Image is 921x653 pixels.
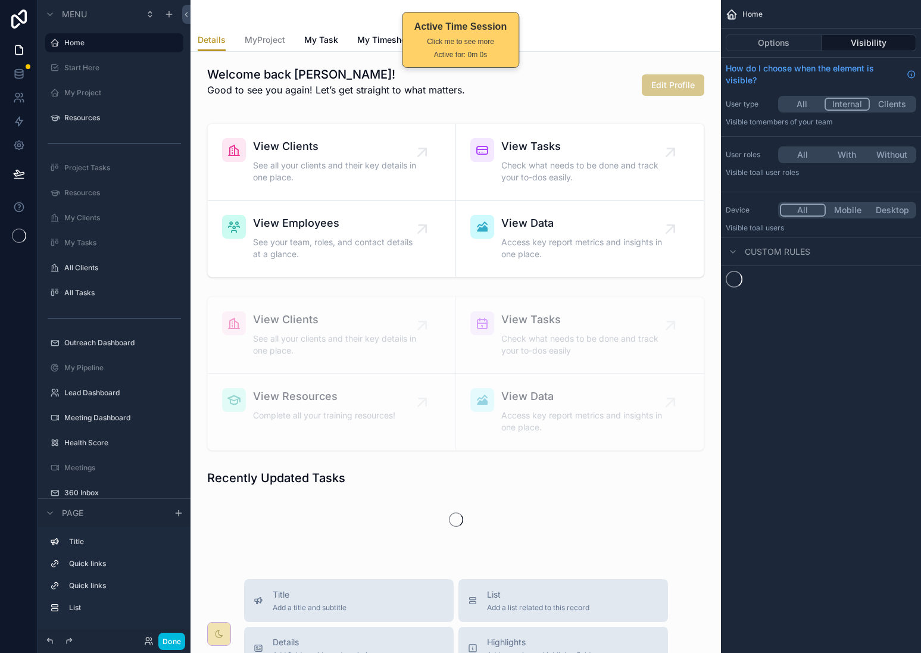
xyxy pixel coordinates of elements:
label: Project Tasks [64,163,176,173]
a: MyProject [245,29,285,53]
span: Details [198,34,226,46]
span: Add a title and subtitle [273,603,346,613]
button: Mobile [826,204,870,217]
button: Options [726,35,822,51]
div: Active for: 0m 0s [414,49,507,60]
div: scrollable content [38,527,191,629]
button: All [780,148,825,161]
p: Visible to [726,223,916,233]
span: Menu [62,8,87,20]
span: MyProject [245,34,285,46]
span: Details [273,636,376,648]
label: Meetings [64,463,176,473]
div: Active Time Session [414,20,507,34]
div: Click me to see more [414,36,507,47]
span: Home [742,10,763,19]
label: Resources [64,113,176,123]
a: How do I choose when the element is visible? [726,63,916,86]
label: My Clients [64,213,176,223]
label: Health Score [64,438,176,448]
label: Outreach Dashboard [64,338,176,348]
label: List [69,603,174,613]
label: Start Here [64,63,176,73]
label: My Project [64,88,176,98]
span: Title [273,589,346,601]
span: Add a list related to this record [487,603,589,613]
button: All [780,204,826,217]
button: Desktop [870,204,914,217]
span: all users [756,223,784,232]
label: Lead Dashboard [64,388,176,398]
span: My Timesheet [357,34,414,46]
label: Home [64,38,176,48]
label: All Tasks [64,288,176,298]
a: My Timesheet [357,29,414,53]
button: Internal [825,98,870,111]
span: Custom rules [745,246,810,258]
button: Clients [870,98,914,111]
label: My Tasks [64,238,176,248]
button: Without [870,148,914,161]
button: TitleAdd a title and subtitle [244,579,454,622]
label: User roles [726,150,773,160]
label: Resources [64,188,176,198]
label: All Clients [64,263,176,273]
a: Details [198,29,226,52]
span: My Task [304,34,338,46]
span: List [487,589,589,601]
label: Meeting Dashboard [64,413,176,423]
label: Title [69,537,174,546]
label: User type [726,99,773,109]
span: Page [62,507,83,519]
p: Visible to [726,117,916,127]
button: ListAdd a list related to this record [458,579,668,622]
span: Members of your team [756,117,833,126]
label: Device [726,205,773,215]
span: How do I choose when the element is visible? [726,63,902,86]
span: All user roles [756,168,799,177]
button: Done [158,633,185,650]
span: Highlights [487,636,594,648]
label: Quick links [69,581,174,590]
a: My Task [304,29,338,53]
label: 360 Inbox [64,488,176,498]
button: Visibility [822,35,917,51]
label: Quick links [69,559,174,568]
button: All [780,98,825,111]
label: My Pipeline [64,363,176,373]
button: With [825,148,869,161]
p: Visible to [726,168,916,177]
